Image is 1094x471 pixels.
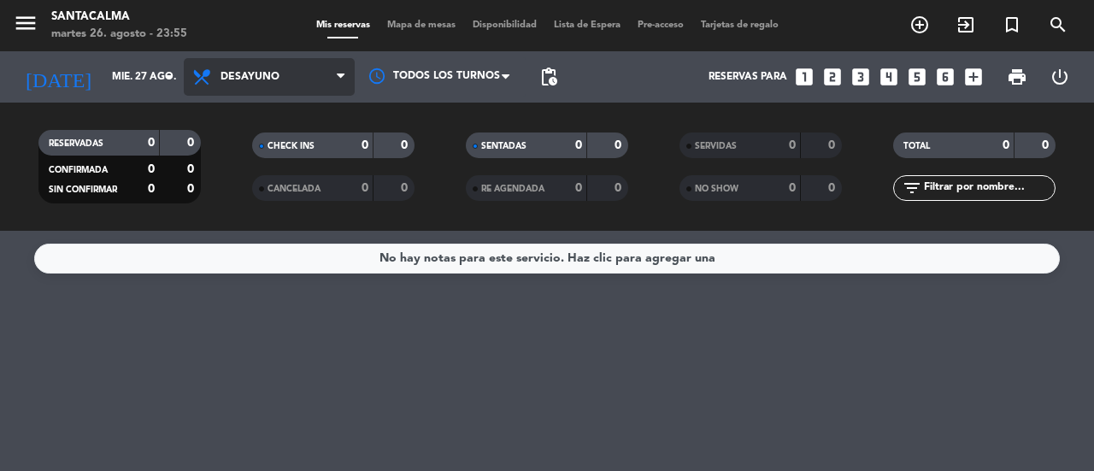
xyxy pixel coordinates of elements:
div: LOG OUT [1038,51,1081,103]
span: SERVIDAS [695,142,737,150]
span: pending_actions [538,67,559,87]
strong: 0 [148,163,155,175]
span: RESERVADAS [49,139,103,148]
span: Lista de Espera [545,21,629,30]
button: menu [13,10,38,42]
i: looks_one [793,66,815,88]
span: Pre-acceso [629,21,692,30]
strong: 0 [148,183,155,195]
input: Filtrar por nombre... [922,179,1055,197]
i: menu [13,10,38,36]
i: add_box [962,66,985,88]
strong: 0 [615,139,625,151]
i: arrow_drop_down [159,67,179,87]
span: CONFIRMADA [49,166,108,174]
i: looks_5 [906,66,928,88]
span: Mapa de mesas [379,21,464,30]
strong: 0 [187,163,197,175]
span: SIN CONFIRMAR [49,185,117,194]
i: looks_6 [934,66,956,88]
strong: 0 [362,182,368,194]
div: martes 26. agosto - 23:55 [51,26,187,43]
div: Santacalma [51,9,187,26]
span: CANCELADA [268,185,321,193]
i: filter_list [902,178,922,198]
strong: 0 [187,183,197,195]
strong: 0 [362,139,368,151]
span: print [1007,67,1027,87]
span: Tarjetas de regalo [692,21,787,30]
strong: 0 [789,139,796,151]
i: add_circle_outline [909,15,930,35]
strong: 0 [1042,139,1052,151]
span: Reservas para [709,71,787,83]
i: exit_to_app [956,15,976,35]
strong: 0 [575,139,582,151]
strong: 0 [1003,139,1009,151]
strong: 0 [401,139,411,151]
strong: 0 [148,137,155,149]
i: power_settings_new [1050,67,1070,87]
strong: 0 [401,182,411,194]
span: Disponibilidad [464,21,545,30]
span: SENTADAS [481,142,526,150]
div: No hay notas para este servicio. Haz clic para agregar una [379,249,715,268]
span: CHECK INS [268,142,315,150]
strong: 0 [575,182,582,194]
span: TOTAL [903,142,930,150]
span: NO SHOW [695,185,738,193]
strong: 0 [828,139,838,151]
span: RE AGENDADA [481,185,544,193]
i: search [1048,15,1068,35]
span: Desayuno [221,71,279,83]
strong: 0 [789,182,796,194]
strong: 0 [615,182,625,194]
i: looks_4 [878,66,900,88]
i: turned_in_not [1002,15,1022,35]
i: looks_3 [850,66,872,88]
strong: 0 [828,182,838,194]
strong: 0 [187,137,197,149]
span: Mis reservas [308,21,379,30]
i: [DATE] [13,58,103,96]
i: looks_two [821,66,844,88]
